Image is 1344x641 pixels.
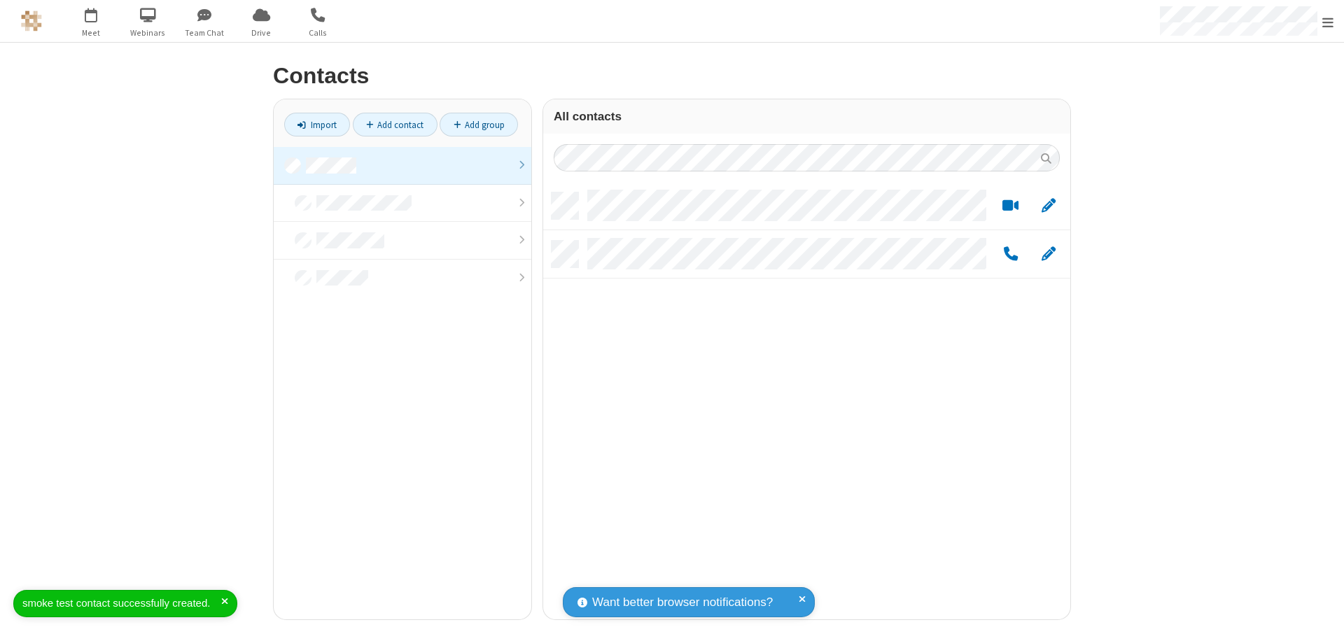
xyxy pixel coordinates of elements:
button: Call by phone [997,246,1024,263]
span: Calls [292,27,344,39]
div: grid [543,182,1070,619]
img: QA Selenium DO NOT DELETE OR CHANGE [21,10,42,31]
a: Import [284,113,350,136]
a: Add contact [353,113,437,136]
span: Meet [65,27,118,39]
a: Add group [440,113,518,136]
button: Start a video meeting [997,197,1024,215]
h2: Contacts [273,64,1071,88]
span: Want better browser notifications? [592,593,773,612]
button: Edit [1035,246,1062,263]
button: Edit [1035,197,1062,215]
span: Webinars [122,27,174,39]
span: Team Chat [178,27,231,39]
span: Drive [235,27,288,39]
h3: All contacts [554,110,1060,123]
div: smoke test contact successfully created. [22,596,221,612]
